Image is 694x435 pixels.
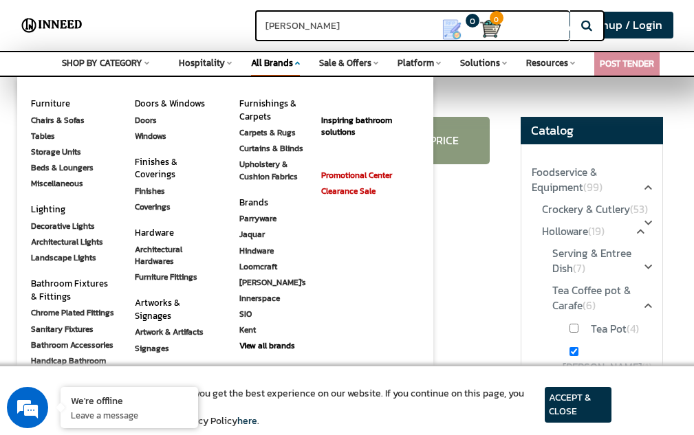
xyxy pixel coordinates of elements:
[630,201,648,217] span: (53)
[480,14,487,44] a: Cart 0
[600,57,654,70] a: POST TENDER
[251,70,300,78] div: Space
[542,225,605,239] a: Holloware(19)
[83,387,545,428] article: We use cookies to ensure you get the best experience on our website. If you continue on this page...
[71,394,188,407] div: We're offline
[583,298,596,313] span: (6)
[108,274,175,284] em: Driven by SalesIQ
[442,19,462,40] img: Show My Quotes
[588,223,605,239] span: (19)
[591,321,639,337] span: Tea Pot
[179,56,225,69] span: Hospitality
[466,14,479,27] span: 0
[255,10,569,41] input: Search for Brands, Products, Sellers, Manufacturers...
[542,12,673,38] a: Buyer Signup / Login
[545,387,611,423] article: ACCEPT & CLOSE
[553,16,662,34] span: Buyer Signup / Login
[583,179,603,195] span: (99)
[202,337,250,356] em: Submit
[480,19,501,39] img: Cart
[237,414,257,428] a: here
[532,166,603,195] a: Foodservice & Equipment(99)
[526,56,568,69] span: Resources
[552,247,631,276] a: Serving & Entree Dish(7)
[552,282,631,313] span: Tea Coffee pot & Carafe
[72,77,231,95] div: Leave a message
[29,130,240,269] span: We are offline. Please leave us a message.
[573,260,585,276] span: (7)
[552,284,631,313] a: Tea Coffee pot & Carafe(6)
[398,56,434,69] span: Platform
[23,82,58,90] img: logo_Zg8I0qSkbAqR2WFHt3p6CTuqpyXMFPubPcD2OT02zFN43Cy9FUNNG3NEPhM_Q1qe_.png
[490,11,503,25] span: 0
[627,321,639,337] span: (4)
[532,164,603,195] span: Foodservice & Equipment
[552,245,631,276] span: Serving & Entree Dish
[71,409,188,421] p: Leave a message
[95,275,105,283] img: salesiqlogo_leal7QplfZFryJ6FIlVepeu7OftD7mt8q6exU6-34PB8prfIgodN67KcxXM9Y7JQ_.png
[542,223,605,239] span: Holloware
[460,56,500,69] span: Solutions
[542,201,648,217] span: Crockery & Cutlery
[7,289,262,337] textarea: Type your message and click 'Submit'
[542,203,648,217] a: Crockery & Cutlery(53)
[226,7,259,40] div: Minimize live chat window
[319,56,371,69] span: Sale & Offers
[251,56,293,69] span: All Brands
[563,359,652,375] span: [PERSON_NAME]
[642,359,652,375] span: (1)
[531,121,574,140] span: Catalog
[62,56,142,69] span: SHOP BY CATEGORY
[435,14,480,45] a: my Quotes 0
[19,8,85,43] img: Inneed.Market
